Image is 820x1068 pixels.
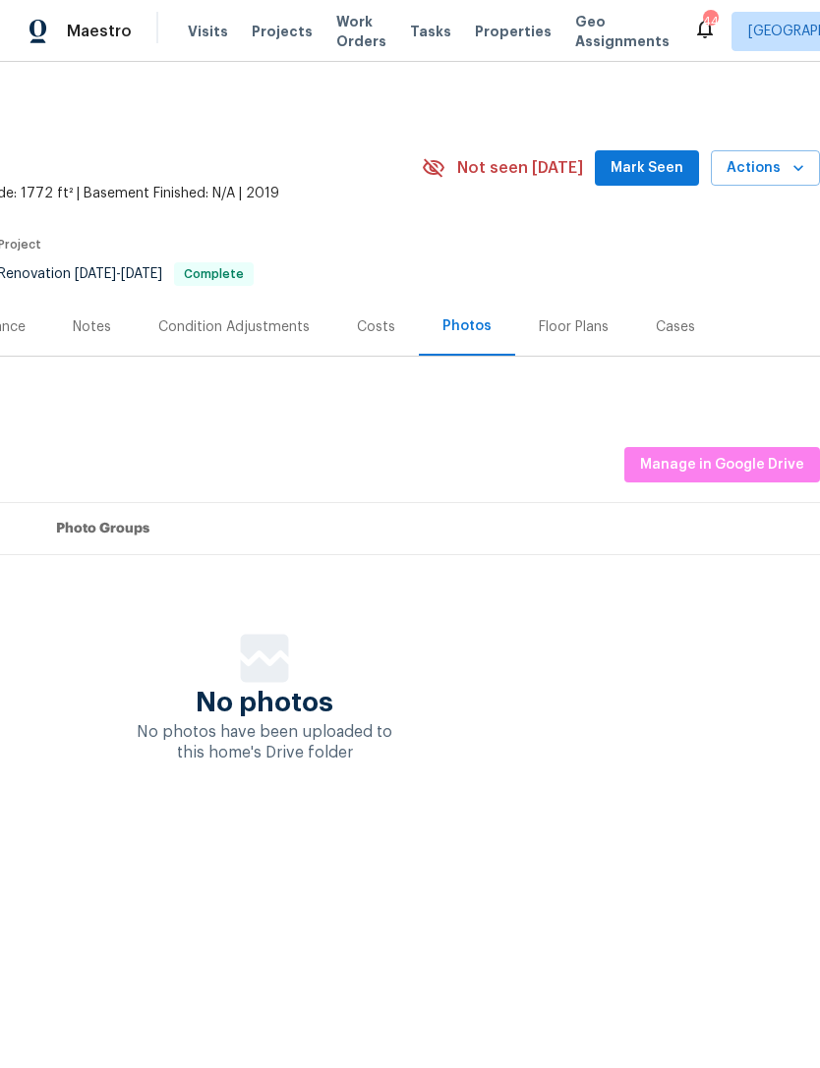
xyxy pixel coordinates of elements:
[475,22,552,41] span: Properties
[711,150,820,187] button: Actions
[188,22,228,41] span: Visits
[656,317,695,337] div: Cases
[357,317,395,337] div: Costs
[40,503,820,555] th: Photo Groups
[640,453,804,478] span: Manage in Google Drive
[595,150,699,187] button: Mark Seen
[575,12,670,51] span: Geo Assignments
[67,22,132,41] span: Maestro
[336,12,386,51] span: Work Orders
[442,316,492,336] div: Photos
[75,267,162,281] span: -
[703,12,717,31] div: 44
[158,317,310,337] div: Condition Adjustments
[176,268,252,280] span: Complete
[75,267,116,281] span: [DATE]
[252,22,313,41] span: Projects
[73,317,111,337] div: Notes
[539,317,609,337] div: Floor Plans
[457,158,583,178] span: Not seen [DATE]
[196,693,333,712] span: No photos
[624,447,820,483] button: Manage in Google Drive
[137,724,392,760] span: No photos have been uploaded to this home's Drive folder
[121,267,162,281] span: [DATE]
[727,156,804,181] span: Actions
[611,156,683,181] span: Mark Seen
[410,25,451,38] span: Tasks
